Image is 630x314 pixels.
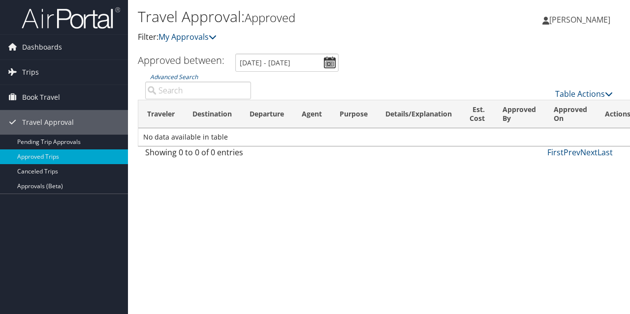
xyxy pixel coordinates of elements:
span: Travel Approval [22,110,74,135]
input: Advanced Search [145,82,251,99]
a: Next [580,147,598,158]
span: Dashboards [22,35,62,59]
span: Trips [22,60,39,85]
small: Approved [245,9,295,26]
a: My Approvals [158,31,217,42]
span: [PERSON_NAME] [549,14,610,25]
a: First [547,147,564,158]
p: Filter: [138,31,459,44]
h1: Travel Approval: [138,6,459,27]
th: Est. Cost: activate to sort column ascending [461,100,494,128]
th: Details/Explanation [377,100,461,128]
th: Destination: activate to sort column ascending [184,100,241,128]
span: Book Travel [22,85,60,110]
input: [DATE] - [DATE] [235,54,339,72]
a: Advanced Search [150,73,198,81]
th: Purpose [331,100,377,128]
th: Approved By: activate to sort column ascending [494,100,545,128]
th: Departure: activate to sort column ascending [241,100,293,128]
a: Last [598,147,613,158]
div: Showing 0 to 0 of 0 entries [145,146,251,163]
a: Prev [564,147,580,158]
a: Table Actions [555,88,613,99]
th: Approved On: activate to sort column ascending [545,100,596,128]
th: Traveler: activate to sort column ascending [138,100,184,128]
a: [PERSON_NAME] [542,5,620,34]
img: airportal-logo.png [22,6,120,29]
th: Agent [293,100,331,128]
h3: Approved between: [138,54,224,67]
